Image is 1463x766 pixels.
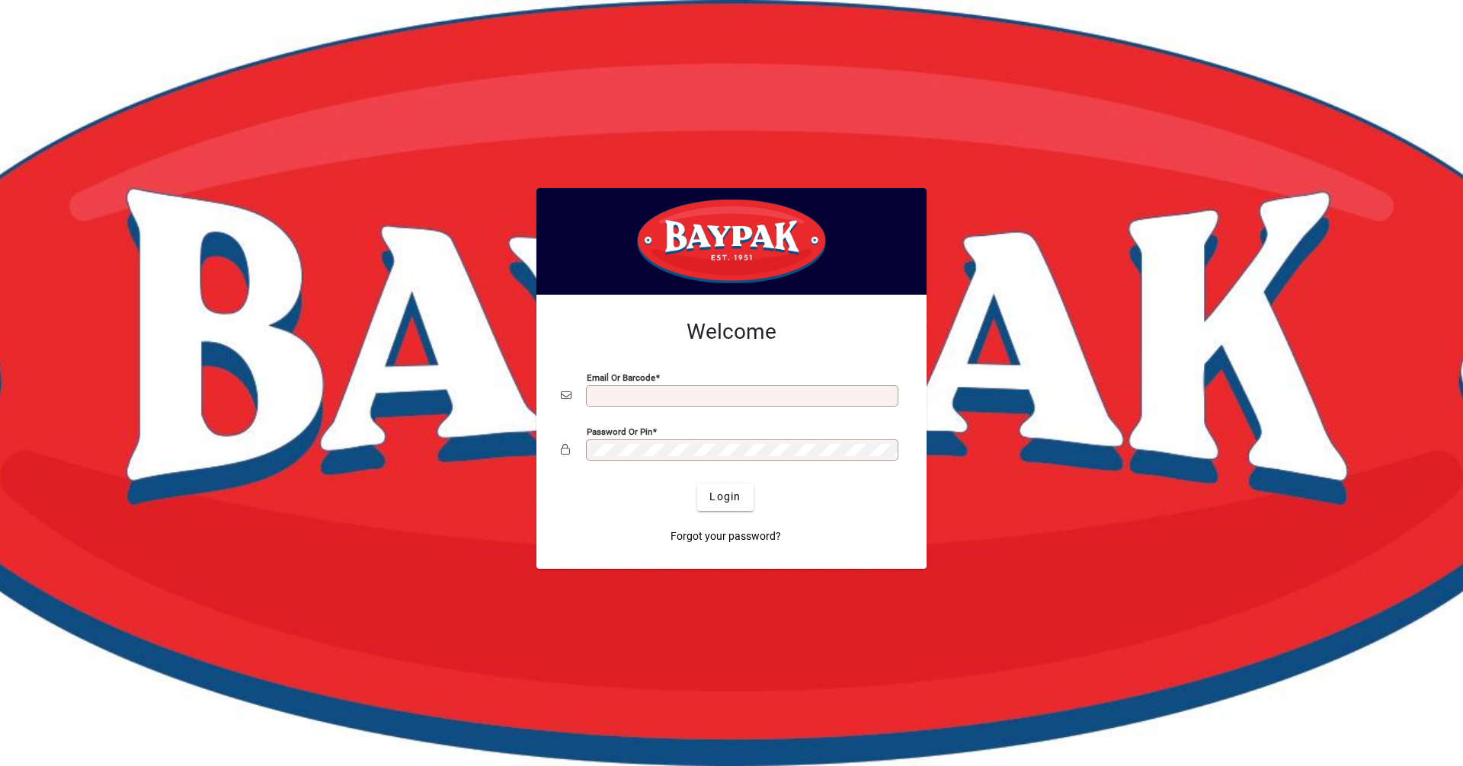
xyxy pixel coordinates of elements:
[561,319,902,345] h2: Welcome
[587,372,655,382] mat-label: Email or Barcode
[709,489,741,505] span: Login
[664,523,787,551] a: Forgot your password?
[697,484,753,511] button: Login
[587,426,652,436] mat-label: Password or Pin
[671,528,781,544] span: Forgot your password?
